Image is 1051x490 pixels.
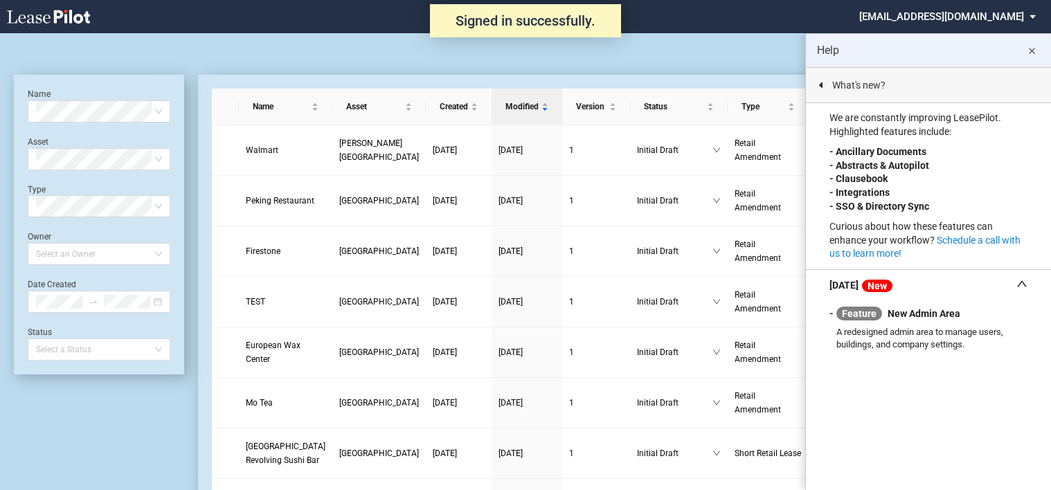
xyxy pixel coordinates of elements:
span: Silas Creek Crossing [339,196,419,206]
span: down [712,449,721,457]
a: Retail Amendment [735,136,802,164]
th: Status [630,89,728,125]
span: Initial Draft [637,244,712,258]
span: Retail Amendment [735,189,781,212]
a: [GEOGRAPHIC_DATA] [339,345,419,359]
a: [DATE] [433,194,485,208]
span: 1 [569,347,574,357]
a: Firestone [246,244,325,258]
span: Firestone [246,246,280,256]
span: Version [576,100,607,114]
a: TEST [246,295,325,309]
a: [DATE] [498,244,555,258]
span: Name [253,100,309,114]
span: 1 [569,246,574,256]
a: [GEOGRAPHIC_DATA] Revolving Sushi Bar [246,439,325,467]
span: Mo Tea [246,398,273,408]
span: [DATE] [498,297,523,307]
a: [DATE] [498,345,555,359]
span: Status [644,100,704,114]
span: Randhurst Village [339,297,419,307]
span: Retail Amendment [735,138,781,162]
a: 1 [569,345,624,359]
span: [DATE] [433,347,457,357]
a: [GEOGRAPHIC_DATA] [339,446,419,460]
span: Taylor Square [339,138,419,162]
a: Peking Restaurant [246,194,325,208]
label: Owner [28,232,51,242]
span: Crossroads Shopping Center [339,398,419,408]
th: Name [239,89,332,125]
span: down [712,146,721,154]
span: [DATE] [498,448,523,458]
span: [DATE] [498,196,523,206]
th: Type [728,89,809,125]
a: 1 [569,194,624,208]
span: [DATE] [433,398,457,408]
label: Asset [28,137,48,147]
span: Retail Amendment [735,239,781,263]
span: Lawrenceville Town Center [339,347,419,357]
a: 1 [569,446,624,460]
a: [DATE] [498,143,555,157]
a: [DATE] [433,143,485,157]
span: Retail Amendment [735,290,781,314]
span: 1 [569,196,574,206]
label: Type [28,185,46,194]
label: Date Created [28,280,76,289]
span: Retail Amendment [735,391,781,415]
span: down [712,348,721,356]
span: [DATE] [433,196,457,206]
span: down [712,298,721,306]
a: Retail Amendment [735,389,802,417]
span: Peking Restaurant [246,196,314,206]
span: Initial Draft [637,194,712,208]
a: [GEOGRAPHIC_DATA] [339,244,419,258]
span: Short Retail Lease [735,448,801,458]
span: swap-right [89,297,98,307]
a: Retail Amendment [735,187,802,215]
span: 1 [569,145,574,155]
a: European Wax Center [246,338,325,366]
a: Short Retail Lease [735,446,802,460]
th: Version [562,89,631,125]
a: [DATE] [498,396,555,410]
span: Retail Amendment [735,341,781,364]
a: Walmart [246,143,325,157]
span: [DATE] [433,145,457,155]
span: Prospect Plaza [339,448,419,458]
a: [DATE] [433,345,485,359]
span: Walmart [246,145,278,155]
a: [GEOGRAPHIC_DATA] [339,396,419,410]
span: 1 [569,398,574,408]
span: [DATE] [498,347,523,357]
span: Initial Draft [637,143,712,157]
span: Initial Draft [637,345,712,359]
span: Initial Draft [637,295,712,309]
a: Mo Tea [246,396,325,410]
th: Created [426,89,492,125]
span: [DATE] [433,448,457,458]
span: Type [742,100,785,114]
th: Modified [492,89,562,125]
span: [DATE] [433,246,457,256]
a: 1 [569,396,624,410]
span: 1 [569,297,574,307]
a: 1 [569,143,624,157]
span: Modified [505,100,539,114]
a: 1 [569,244,624,258]
a: Retail Amendment [735,338,802,366]
span: European Wax Center [246,341,300,364]
span: Asset [346,100,402,114]
div: Signed in successfully. [430,4,621,37]
label: Name [28,89,51,99]
span: Initial Draft [637,446,712,460]
a: [PERSON_NAME][GEOGRAPHIC_DATA] [339,136,419,164]
a: [GEOGRAPHIC_DATA] [339,194,419,208]
a: [DATE] [498,194,555,208]
a: Retail Amendment [735,288,802,316]
a: [DATE] [433,244,485,258]
span: down [712,247,721,255]
a: 1 [569,295,624,309]
span: down [712,197,721,205]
